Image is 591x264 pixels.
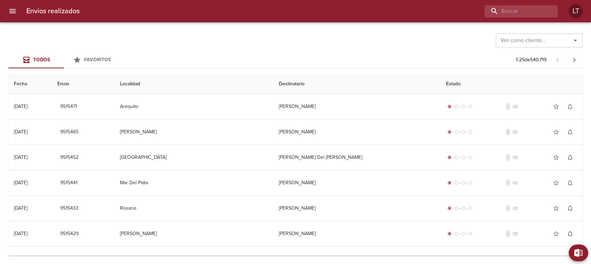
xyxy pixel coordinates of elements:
[553,230,560,237] span: star_border
[14,231,27,236] div: [DATE]
[454,206,459,210] span: radio_button_unchecked
[14,154,27,160] div: [DATE]
[273,196,440,221] td: [PERSON_NAME]
[569,4,583,18] div: LT
[26,6,80,17] h6: Envios realizados
[461,232,465,236] span: radio_button_unchecked
[57,177,80,189] button: 9515441
[446,179,474,186] div: Generado
[563,100,577,114] button: Activar notificaciones
[563,125,577,139] button: Activar notificaciones
[504,179,511,186] span: No tiene documentos adjuntos
[446,230,474,237] div: Generado
[563,201,577,215] button: Activar notificaciones
[549,176,563,190] button: Agregar a favoritos
[60,204,79,213] span: 9515433
[567,205,574,212] span: notifications_none
[549,100,563,114] button: Agregar a favoritos
[84,57,111,63] span: Favoritos
[511,103,518,110] span: No tiene pedido asociado
[511,154,518,161] span: No tiene pedido asociado
[569,4,583,18] div: Abrir información de usuario
[553,103,560,110] span: star_border
[52,74,114,94] th: Envio
[114,119,273,145] td: [PERSON_NAME]
[14,205,27,211] div: [DATE]
[114,74,273,94] th: Localidad
[273,119,440,145] td: [PERSON_NAME]
[468,155,472,160] span: radio_button_unchecked
[511,179,518,186] span: No tiene pedido asociado
[511,230,518,237] span: No tiene pedido asociado
[114,196,273,221] td: Rosario
[549,201,563,215] button: Agregar a favoritos
[273,170,440,195] td: [PERSON_NAME]
[549,150,563,164] button: Agregar a favoritos
[563,227,577,241] button: Activar notificaciones
[567,179,574,186] span: notifications_none
[549,227,563,241] button: Agregar a favoritos
[504,230,511,237] span: No tiene documentos adjuntos
[566,52,583,68] span: Pagina siguiente
[516,56,547,63] p: 1 - 25 de 540.719
[8,74,52,94] th: Fecha
[454,155,459,160] span: radio_button_unchecked
[57,100,80,113] button: 9515471
[468,104,472,109] span: radio_button_unchecked
[114,94,273,119] td: Arequito
[273,94,440,119] td: [PERSON_NAME]
[273,74,440,94] th: Destinatario
[114,221,273,246] td: [PERSON_NAME]
[563,176,577,190] button: Activar notificaciones
[504,154,511,161] span: No tiene documentos adjuntos
[446,154,474,161] div: Generado
[461,130,465,134] span: radio_button_unchecked
[454,232,459,236] span: radio_button_unchecked
[440,74,583,94] th: Estado
[553,205,560,212] span: star_border
[468,206,472,210] span: radio_button_unchecked
[454,181,459,185] span: radio_button_unchecked
[57,151,81,164] button: 9515452
[60,255,77,264] span: 9515411
[461,206,465,210] span: radio_button_unchecked
[14,129,27,135] div: [DATE]
[60,153,79,162] span: 9515452
[454,104,459,109] span: radio_button_unchecked
[273,145,440,170] td: [PERSON_NAME] Del [PERSON_NAME]
[504,129,511,135] span: No tiene documentos adjuntos
[504,205,511,212] span: No tiene documentos adjuntos
[553,179,560,186] span: star_border
[60,128,79,137] span: 9515465
[447,104,452,109] span: radio_button_checked
[4,3,21,20] button: menu
[485,5,546,17] input: buscar
[14,103,27,109] div: [DATE]
[553,154,560,161] span: star_border
[511,205,518,212] span: No tiene pedido asociado
[569,244,588,261] button: Exportar Excel
[114,170,273,195] td: Mar Del Plata
[567,154,574,161] span: notifications_none
[446,205,474,212] div: Generado
[461,181,465,185] span: radio_button_unchecked
[549,56,566,63] span: Pagina anterior
[563,150,577,164] button: Activar notificaciones
[549,125,563,139] button: Agregar a favoritos
[553,129,560,135] span: star_border
[454,130,459,134] span: radio_button_unchecked
[468,181,472,185] span: radio_button_unchecked
[567,129,574,135] span: notifications_none
[570,36,580,45] button: Abrir
[567,230,574,237] span: notifications_none
[446,129,474,135] div: Generado
[511,129,518,135] span: No tiene pedido asociado
[447,232,452,236] span: radio_button_checked
[60,102,77,111] span: 9515471
[57,227,81,240] button: 9515429
[446,103,474,110] div: Generado
[273,221,440,246] td: [PERSON_NAME]
[57,126,81,139] button: 9515465
[14,180,27,186] div: [DATE]
[8,52,120,68] div: Tabs Envios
